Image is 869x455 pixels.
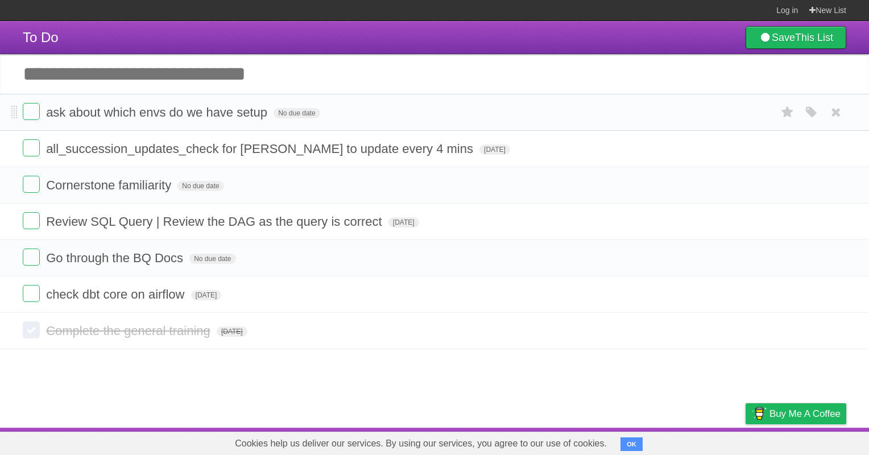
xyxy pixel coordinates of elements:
[217,326,247,337] span: [DATE]
[23,285,40,302] label: Done
[274,108,320,118] span: No due date
[23,30,59,45] span: To Do
[692,431,717,452] a: Terms
[46,178,174,192] span: Cornerstone familiarity
[23,176,40,193] label: Done
[23,321,40,338] label: Done
[388,217,419,227] span: [DATE]
[191,290,222,300] span: [DATE]
[46,214,385,229] span: Review SQL Query | Review the DAG as the query is correct
[46,105,270,119] span: ask about which envs do we have setup
[23,139,40,156] label: Done
[632,431,678,452] a: Developers
[46,324,213,338] span: Complete the general training
[746,26,846,49] a: SaveThis List
[620,437,643,451] button: OK
[746,403,846,424] a: Buy me a coffee
[479,144,510,155] span: [DATE]
[177,181,224,191] span: No due date
[777,103,798,122] label: Star task
[46,287,187,301] span: check dbt core on airflow
[775,431,846,452] a: Suggest a feature
[23,103,40,120] label: Done
[23,212,40,229] label: Done
[46,142,476,156] span: all_succession_updates_check for [PERSON_NAME] to update every 4 mins
[594,431,618,452] a: About
[751,404,767,423] img: Buy me a coffee
[731,431,760,452] a: Privacy
[769,404,841,424] span: Buy me a coffee
[224,432,618,455] span: Cookies help us deliver our services. By using our services, you agree to our use of cookies.
[23,249,40,266] label: Done
[189,254,235,264] span: No due date
[795,32,833,43] b: This List
[46,251,186,265] span: Go through the BQ Docs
